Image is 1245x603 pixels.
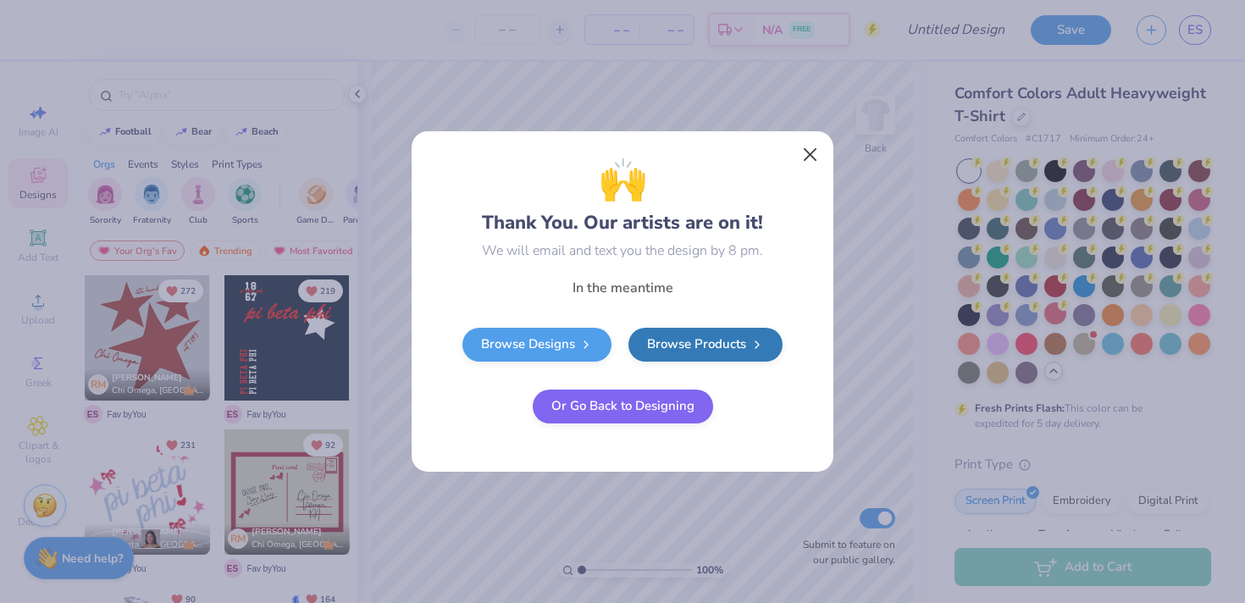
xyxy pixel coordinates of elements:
span: 🙌 [599,151,647,209]
div: We will email and text you the design by 8 pm. [482,241,763,261]
a: Browse Designs [462,328,611,362]
button: Or Go Back to Designing [533,390,713,423]
span: In the meantime [573,279,673,297]
button: Close [794,139,827,171]
div: Thank You. Our artists are on it! [482,151,763,237]
a: Browse Products [628,328,783,362]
